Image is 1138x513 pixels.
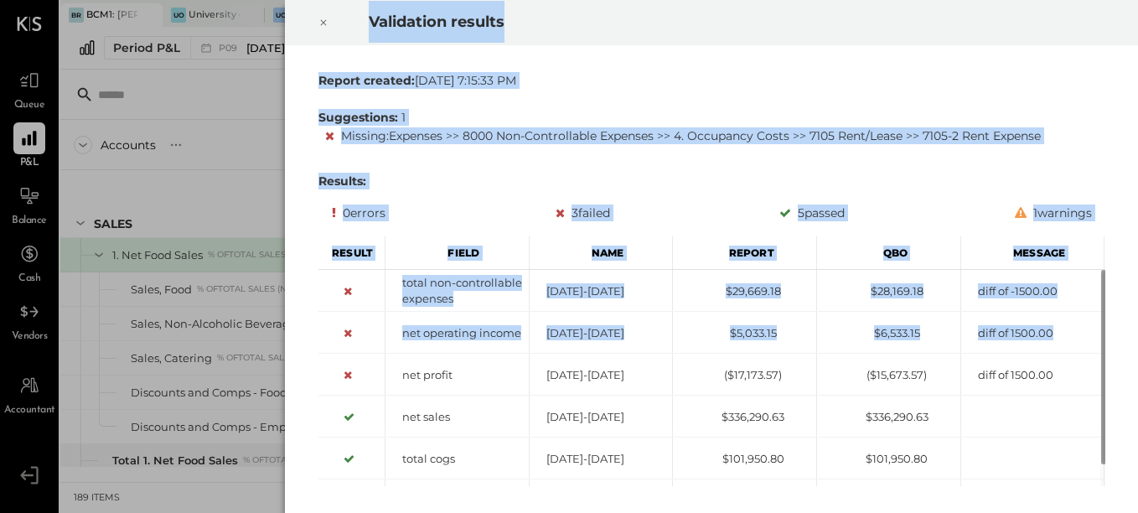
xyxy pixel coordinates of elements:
div: net operating income [385,325,529,341]
div: [DATE]-[DATE] [529,367,672,383]
div: Report [673,236,817,270]
div: Result [318,236,385,270]
div: net profit [385,367,529,383]
div: diff of -1500.00 [960,283,1104,299]
div: Message [960,236,1104,270]
div: [DATE]-[DATE] [529,283,672,299]
div: total non-controllable expenses [385,275,529,306]
span: 1 [401,110,406,125]
div: $101,950.80 [817,451,960,467]
div: ($17,173.57) [673,367,816,383]
div: $336,290.63 [817,409,960,425]
div: [DATE]-[DATE] [529,325,672,341]
div: $5,033.15 [673,325,816,341]
div: net sales [385,409,529,425]
b: Results: [318,174,366,189]
div: [DATE]-[DATE] [529,409,672,425]
div: 1 warnings [1014,203,1091,223]
div: Missing : Expenses >> 8000 Non-Controllable Expenses >> 4. Occupancy Costs >> 7105 Rent/Lease >> ... [325,126,1105,146]
div: $29,669.18 [673,283,816,299]
div: Field [385,236,530,270]
div: [DATE]-[DATE] [529,451,672,467]
div: $28,169.18 [817,283,960,299]
div: Qbo [817,236,961,270]
div: total cogs [385,451,529,467]
div: $101,950.80 [673,451,816,467]
h2: Validation results [369,1,985,43]
div: $336,290.63 [673,409,816,425]
b: Suggestions: [318,110,398,125]
div: 0 errors [332,203,385,223]
div: $6,533.15 [817,325,960,341]
div: diff of 1500.00 [960,325,1104,341]
div: Name [529,236,673,270]
div: diff of 1500.00 [960,367,1104,383]
div: 5 passed [779,203,845,223]
div: ($15,673.57) [817,367,960,383]
b: Report created: [318,73,415,88]
div: 3 failed [555,203,609,223]
div: [DATE] 7:15:33 PM [318,72,1105,89]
